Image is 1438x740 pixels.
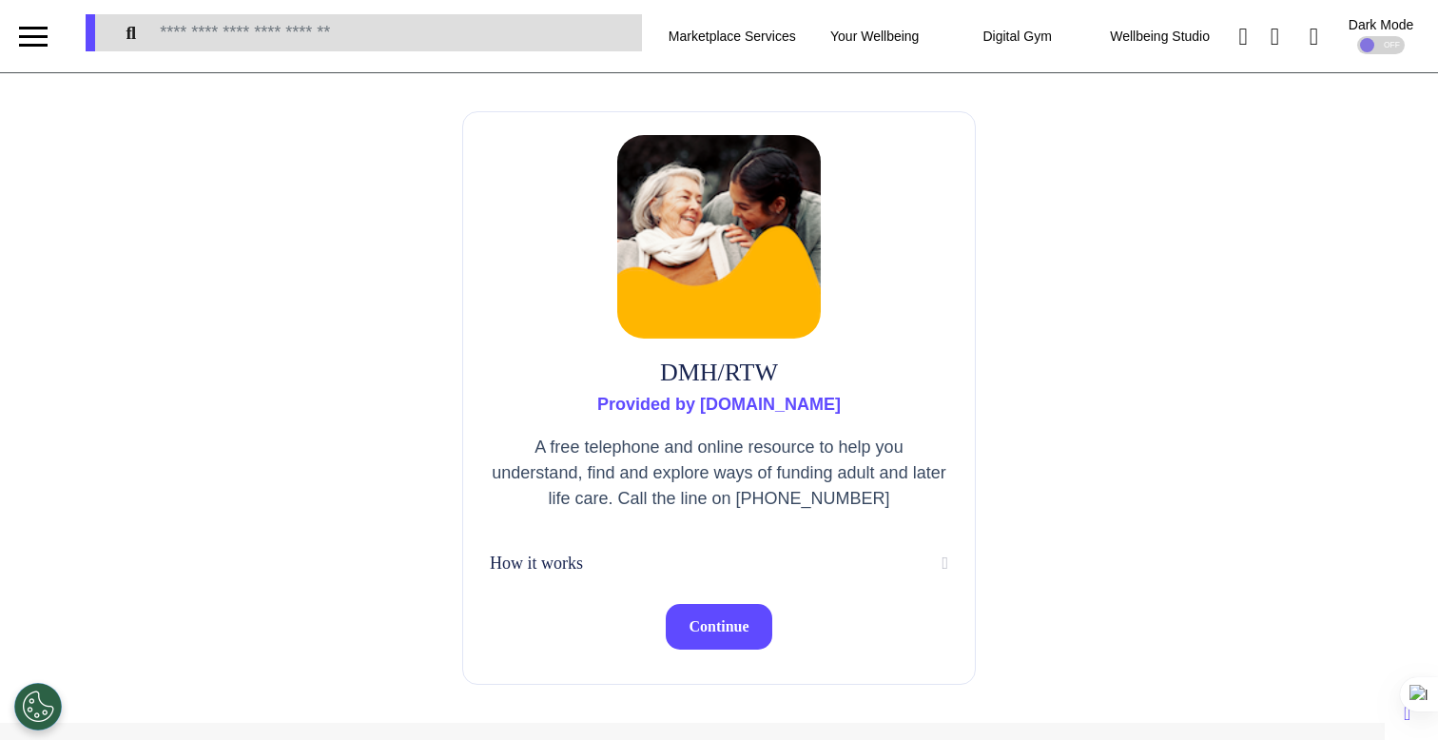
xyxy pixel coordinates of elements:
p: How it works [490,551,583,576]
div: Dark Mode [1349,18,1413,31]
button: How it works [490,550,948,577]
h3: Provided by [DOMAIN_NAME] [490,395,948,416]
div: Digital Gym [946,10,1089,63]
button: Open Preferences [14,683,62,730]
div: Your Wellbeing [804,10,946,63]
div: Wellbeing Studio [1089,10,1232,63]
div: OFF [1357,36,1405,54]
button: Continue [666,604,771,650]
span: Continue [689,618,748,634]
div: Marketplace Services [661,10,804,63]
p: A free telephone and online resource to help you understand, find and explore ways of funding adu... [490,435,948,512]
img: DMH/RTW [617,135,821,339]
h2: DMH/RTW [490,358,948,387]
